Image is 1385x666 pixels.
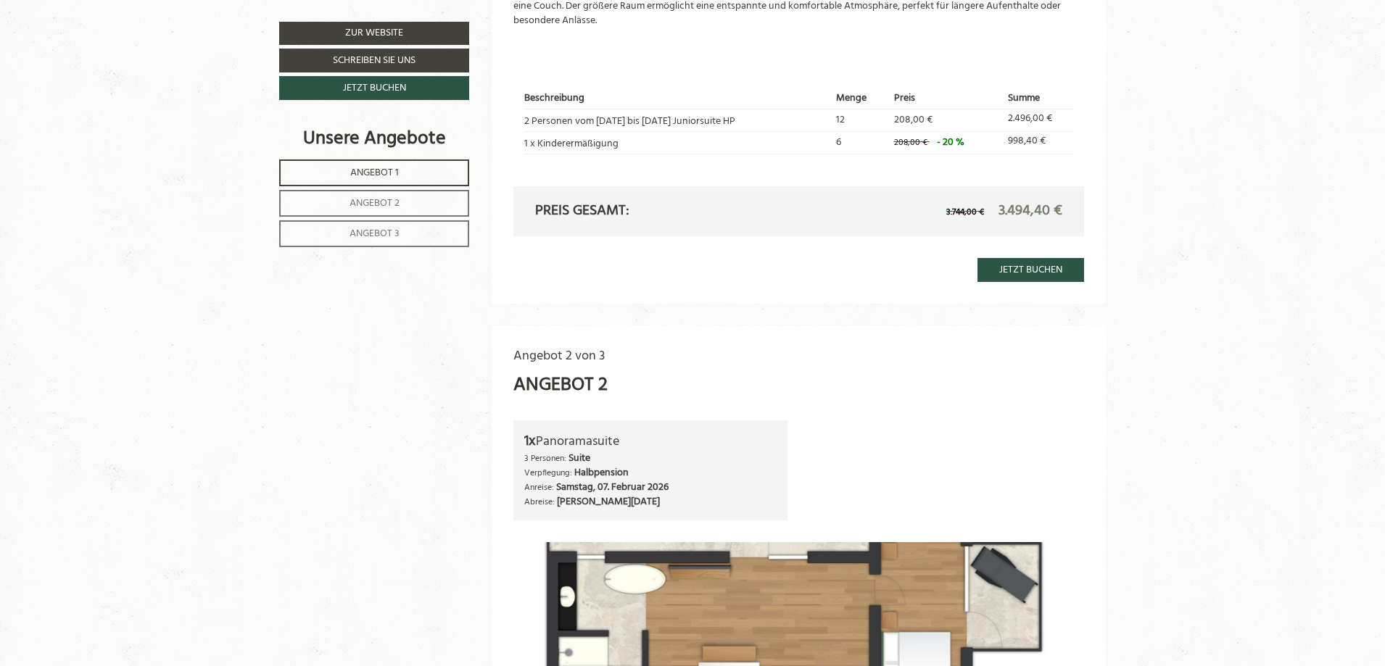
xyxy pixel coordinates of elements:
small: Abreise: [524,495,555,509]
b: Halbpension [574,465,629,481]
div: Angebot 2 [513,372,608,399]
td: 1 x Kinderermäßigung [524,131,832,154]
div: Donnerstag [247,11,325,33]
b: Suite [569,450,590,467]
td: 998,40 € [1003,131,1073,154]
a: Schreiben Sie uns [279,49,469,72]
a: Zur Website [279,22,469,45]
a: Jetzt buchen [977,258,1084,282]
td: 2.496,00 € [1003,109,1073,131]
span: Angebot 2 von 3 [513,346,605,367]
span: 208,00 € [894,112,933,128]
a: Jetzt buchen [279,76,469,100]
span: Angebot 2 [350,195,400,212]
th: Preis [889,89,1004,109]
b: Samstag, 07. Februar 2026 [556,479,669,496]
td: 2 Personen vom [DATE] bis [DATE] Juniorsuite HP [524,109,832,131]
span: Angebot 3 [350,225,400,242]
b: 1x [524,430,536,453]
span: 3.494,40 € [999,199,1062,222]
b: [PERSON_NAME][DATE] [557,494,660,510]
th: Menge [831,89,889,109]
small: 3 Personen: [524,451,566,465]
td: 6 [831,131,889,154]
div: Unsere Angebote [279,125,469,152]
span: - 20 % [937,134,964,151]
div: Preis gesamt: [524,201,799,222]
small: 18:30 [22,66,199,75]
div: Guten Tag, wie können wir Ihnen helfen? [11,38,206,78]
small: Anreise: [524,480,554,494]
span: 208,00 € [894,136,927,150]
span: Angebot 1 [350,165,399,181]
th: Beschreibung [524,89,832,109]
div: Berghotel Ratschings [22,41,199,51]
th: Summe [1003,89,1073,109]
small: Verpflegung: [524,466,572,480]
button: Senden [493,383,571,407]
div: Panoramasuite [524,431,777,452]
span: 3.744,00 € [946,205,984,220]
td: 12 [831,109,889,131]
